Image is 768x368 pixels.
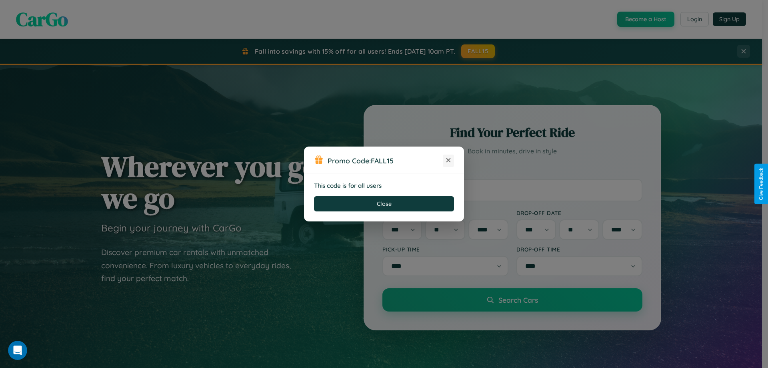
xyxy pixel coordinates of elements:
iframe: Intercom live chat [8,341,27,360]
div: Give Feedback [758,168,764,200]
h3: Promo Code: [328,156,443,165]
b: FALL15 [371,156,394,165]
button: Close [314,196,454,211]
strong: This code is for all users [314,182,382,189]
